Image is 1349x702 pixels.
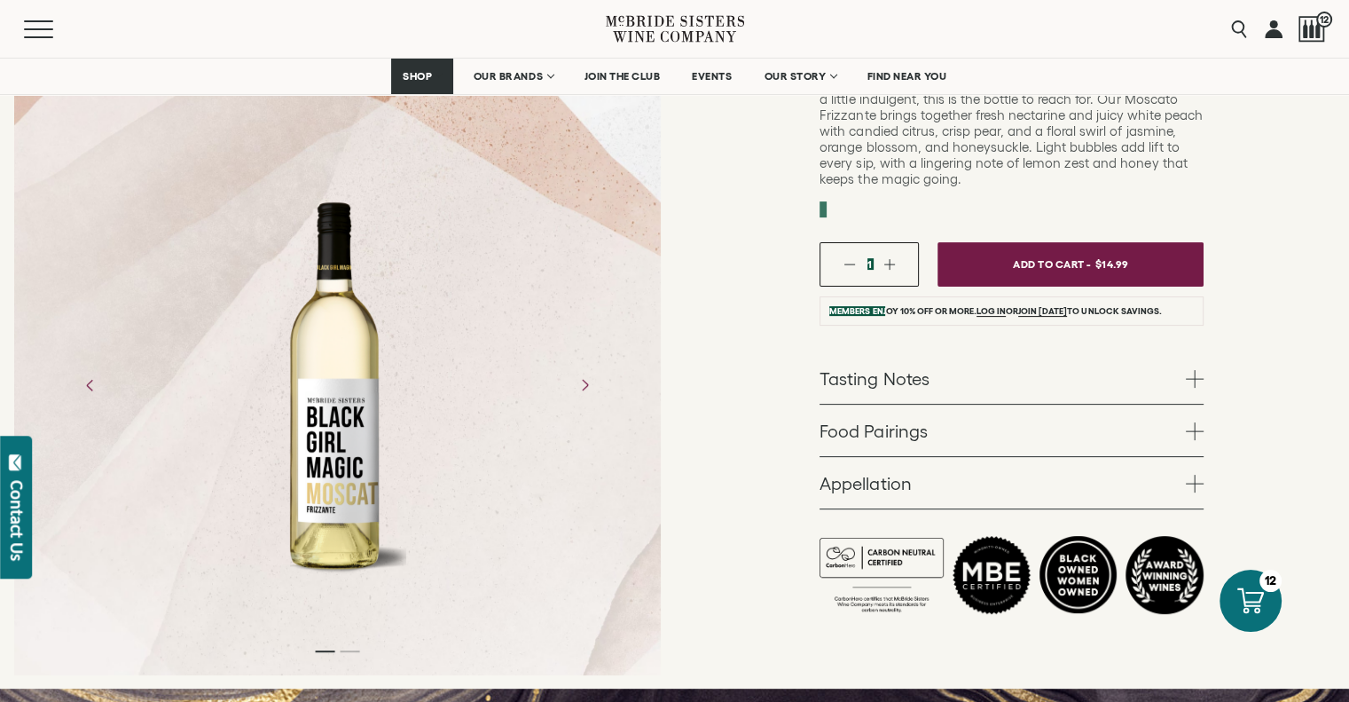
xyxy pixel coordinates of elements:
button: Previous [67,362,114,408]
div: 12 [1259,570,1282,592]
li: Members enjoy 10% off or more. or to unlock savings. [820,296,1204,326]
button: Add To Cart - $14.99 [937,242,1204,287]
li: Page dot 2 [340,651,359,652]
span: 1 [867,258,872,270]
span: SHOP [403,70,433,83]
span: JOIN THE CLUB [584,70,661,83]
a: OUR BRANDS [462,59,564,94]
button: Mobile Menu Trigger [24,20,88,38]
span: OUR STORY [764,70,826,83]
a: join [DATE] [1018,306,1067,317]
span: OUR BRANDS [474,70,543,83]
a: EVENTS [680,59,743,94]
a: Log in [976,306,1006,317]
a: FIND NEAR YOU [856,59,959,94]
a: Appellation [820,457,1204,509]
a: OUR STORY [752,59,847,94]
span: 12 [1316,12,1332,28]
span: When the moment calls for something playful, bright, and just a little indulgent, this is the bot... [820,75,1202,186]
span: Add To Cart - [1013,251,1091,277]
a: SHOP [391,59,453,94]
span: FIND NEAR YOU [867,70,947,83]
span: EVENTS [692,70,732,83]
a: Food Pairings [820,405,1204,456]
a: Tasting Notes [820,352,1204,404]
a: JOIN THE CLUB [573,59,672,94]
li: Page dot 1 [315,651,334,652]
button: Next [561,362,608,408]
div: Contact Us [8,480,26,561]
span: $14.99 [1095,251,1129,277]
